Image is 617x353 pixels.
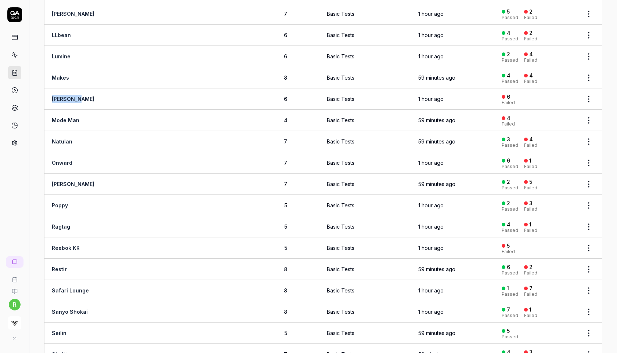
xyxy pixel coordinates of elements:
[284,117,288,123] span: 4
[284,138,287,145] span: 7
[284,245,287,251] span: 5
[52,96,94,102] a: [PERSON_NAME]
[52,11,94,17] a: [PERSON_NAME]
[529,200,533,207] div: 3
[327,180,354,188] div: Basic Tests
[502,143,518,148] div: Passed
[327,10,354,18] div: Basic Tests
[327,74,354,81] div: Basic Tests
[502,15,518,20] div: Passed
[524,292,537,296] div: Failed
[284,96,287,102] span: 6
[524,207,537,211] div: Failed
[52,138,72,145] a: Natulan
[524,164,537,169] div: Failed
[284,266,287,272] span: 8
[524,58,537,62] div: Failed
[529,136,533,143] div: 4
[327,329,354,337] div: Basic Tests
[524,313,537,318] div: Failed
[3,283,26,294] a: Documentation
[507,136,510,143] div: 3
[507,51,510,58] div: 2
[284,330,287,336] span: 5
[524,228,537,233] div: Failed
[418,202,444,208] time: 1 hour ago
[284,11,287,17] span: 7
[327,159,354,167] div: Basic Tests
[284,287,287,294] span: 8
[507,94,510,100] div: 6
[52,32,71,38] a: LLbean
[529,157,531,164] div: 1
[529,72,533,79] div: 4
[524,143,537,148] div: Failed
[418,266,455,272] time: 59 minutes ago
[52,181,94,187] a: [PERSON_NAME]
[418,53,444,59] time: 1 hour ago
[418,138,455,145] time: 59 minutes ago
[3,271,26,283] a: Book a call with us
[507,115,510,121] div: 4
[327,31,354,39] div: Basic Tests
[524,79,537,84] div: Failed
[529,285,533,292] div: 7
[327,95,354,103] div: Basic Tests
[284,53,287,59] span: 6
[52,53,71,59] a: Lumine
[327,52,354,60] div: Basic Tests
[284,32,287,38] span: 6
[502,101,515,105] div: Failed
[9,299,21,310] button: r
[502,58,518,62] div: Passed
[52,287,89,294] a: Safari Lounge
[284,181,287,187] span: 7
[507,306,510,313] div: 7
[418,160,444,166] time: 1 hour ago
[507,8,510,15] div: 5
[284,160,287,166] span: 7
[524,271,537,275] div: Failed
[52,223,70,230] a: Ragtag
[502,335,518,339] div: Passed
[507,328,510,334] div: 5
[418,74,455,81] time: 59 minutes ago
[502,186,518,190] div: Passed
[529,30,533,36] div: 2
[327,201,354,209] div: Basic Tests
[284,74,287,81] span: 8
[52,202,68,208] a: Poppy
[52,117,79,123] a: Mode Man
[507,285,509,292] div: 1
[418,287,444,294] time: 1 hour ago
[502,228,518,233] div: Passed
[418,117,455,123] time: 59 minutes ago
[52,309,88,315] a: Sanyo Shokai
[502,164,518,169] div: Passed
[327,223,354,230] div: Basic Tests
[507,200,510,207] div: 2
[52,160,72,166] a: Onward
[529,8,533,15] div: 2
[418,223,444,230] time: 1 hour ago
[507,264,510,270] div: 6
[52,266,67,272] a: Restir
[529,306,531,313] div: 1
[502,207,518,211] div: Passed
[327,308,354,316] div: Basic Tests
[502,313,518,318] div: Passed
[418,11,444,17] time: 1 hour ago
[284,223,287,230] span: 5
[507,30,510,36] div: 4
[507,221,510,228] div: 4
[507,157,510,164] div: 6
[52,245,80,251] a: Reebok KR
[507,179,510,185] div: 2
[507,243,510,249] div: 5
[327,116,354,124] div: Basic Tests
[529,221,531,228] div: 1
[524,186,537,190] div: Failed
[502,122,515,126] div: Failed
[8,316,21,330] img: Virtusize Logo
